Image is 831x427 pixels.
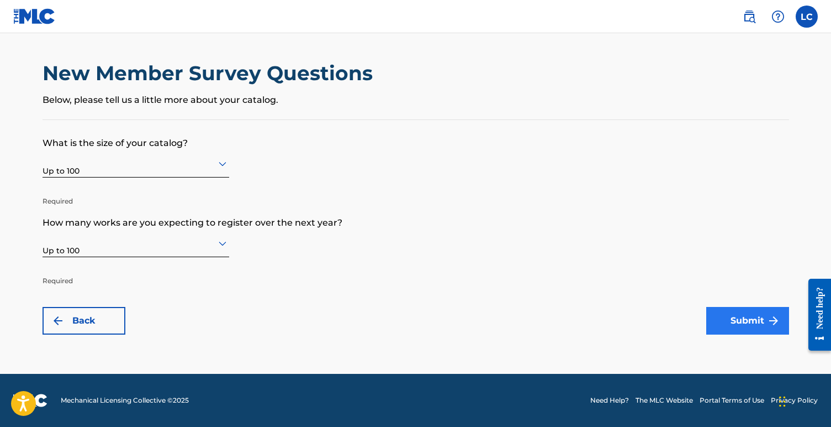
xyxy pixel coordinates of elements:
[13,8,56,24] img: MLC Logo
[636,395,693,405] a: The MLC Website
[590,395,629,405] a: Need Help?
[700,395,764,405] a: Portal Terms of Use
[43,93,789,107] p: Below, please tell us a little more about your catalog.
[779,385,786,418] div: Drag
[767,6,789,28] div: Help
[51,314,65,327] img: 7ee5dd4eb1f8a8e3ef2f.svg
[743,10,756,23] img: search
[43,150,229,177] div: Up to 100
[706,307,789,335] button: Submit
[776,374,831,427] iframe: Chat Widget
[61,395,189,405] span: Mechanical Licensing Collective © 2025
[738,6,760,28] a: Public Search
[43,307,125,335] button: Back
[43,180,229,206] p: Required
[800,270,831,359] iframe: Resource Center
[43,230,229,257] div: Up to 100
[771,10,785,23] img: help
[13,394,47,407] img: logo
[767,314,780,327] img: f7272a7cc735f4ea7f67.svg
[43,259,229,286] p: Required
[771,395,818,405] a: Privacy Policy
[43,61,378,86] h2: New Member Survey Questions
[796,6,818,28] div: User Menu
[43,200,789,230] p: How many works are you expecting to register over the next year?
[43,120,789,150] p: What is the size of your catalog?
